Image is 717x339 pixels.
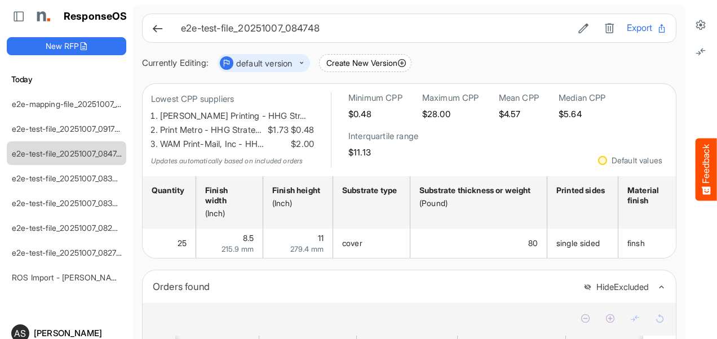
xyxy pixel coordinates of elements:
[64,11,127,23] h1: ResponseOS
[348,92,402,104] h6: Minimum CPP
[7,73,126,86] h6: Today
[143,229,196,258] td: 25 is template cell Column Header httpsnorthellcomontologiesmapping-rulesorderhasquantity
[181,24,566,33] h6: e2e-test-file_20251007_084748
[419,198,534,208] div: (Pound)
[559,109,606,119] h5: $5.64
[160,109,314,123] li: [PERSON_NAME] Printing - HHG Str…
[318,233,324,243] span: 11
[152,185,183,195] div: Quantity
[12,198,125,208] a: e2e-test-file_20251007_083231
[556,185,605,195] div: Printed sides
[160,123,314,137] li: Print Metro - HHG Strate…
[7,308,126,320] h6: [DATE]
[12,248,127,257] a: e2e-test-file_20251007_082700
[556,238,600,248] span: single sided
[348,148,418,157] h5: $11.13
[528,238,538,248] span: 80
[696,139,717,201] button: Feedback
[348,131,418,142] h6: Interquartile range
[583,283,649,292] button: HideExcluded
[153,279,575,295] div: Orders found
[290,244,324,253] span: 279.4 mm
[178,238,187,248] span: 25
[627,21,667,35] button: Export
[612,157,662,164] div: Default values
[151,157,303,165] em: Updates automatically based on included orders
[618,229,694,258] td: finsh is template cell Column Header httpsnorthellcomontologiesmapping-rulesmanufacturinghassubst...
[12,99,141,109] a: e2e-mapping-file_20251007_092137
[12,173,127,183] a: e2e-test-file_20251007_083842
[422,92,479,104] h6: Maximum CPP
[422,109,479,119] h5: $28.00
[499,92,539,104] h6: Mean CPP
[547,229,618,258] td: single sided is template cell Column Header httpsnorthellcomontologiesmapping-rulesmanufacturingh...
[12,273,158,282] a: ROS Import - [PERSON_NAME] - ROS 11
[160,137,314,151] li: WAM Print-Mail, Inc - HH…
[34,329,122,337] div: [PERSON_NAME]
[205,185,250,206] div: Finish width
[575,21,592,35] button: Edit
[151,92,314,106] p: Lowest CPP suppliers
[627,185,681,206] div: Material finish
[12,223,127,233] a: e2e-test-file_20251007_082946
[342,185,397,195] div: Substrate type
[333,229,410,258] td: cover is template cell Column Header httpsnorthellcomontologiesmapping-rulesmaterialhassubstratem...
[14,329,26,338] span: AS
[410,229,547,258] td: 80 is template cell Column Header httpsnorthellcomontologiesmapping-rulesmaterialhasmaterialthick...
[243,233,254,243] span: 8.5
[627,238,645,248] span: finsh
[559,92,606,104] h6: Median CPP
[419,185,534,195] div: Substrate thickness or weight
[205,208,250,218] div: (Inch)
[142,56,209,70] div: Currently Editing:
[499,109,539,119] h5: $4.57
[7,37,126,55] button: New RFP
[263,229,333,258] td: 11 is template cell Column Header httpsnorthellcomontologiesmapping-rulesmeasurementhasfinishsize...
[12,149,126,158] a: e2e-test-file_20251007_084748
[289,137,314,151] span: $2.00
[222,244,254,253] span: 215.9 mm
[601,21,618,35] button: Delete
[289,123,314,137] span: $0.48
[342,238,362,248] span: cover
[265,123,289,137] span: $1.73
[196,229,263,258] td: 8.5 is template cell Column Header httpsnorthellcomontologiesmapping-rulesmeasurementhasfinishsiz...
[319,54,411,72] button: Create New Version
[31,5,54,28] img: Northell
[272,185,320,195] div: Finish height
[272,198,320,208] div: (Inch)
[348,109,402,119] h5: $0.48
[12,124,125,133] a: e2e-test-file_20251007_091705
